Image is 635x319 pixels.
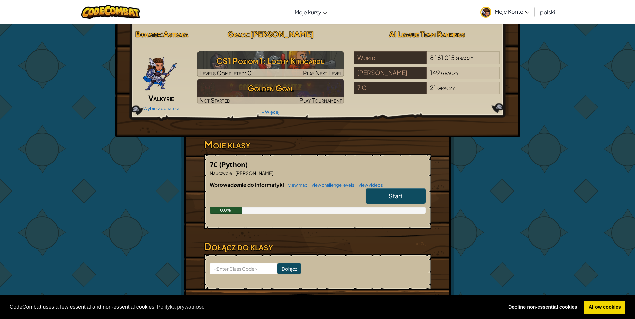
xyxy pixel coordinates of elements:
span: Nauczyciel [210,170,233,176]
h3: Dołącz do klasy [204,239,431,254]
a: [PERSON_NAME]149graczy [354,73,500,81]
a: Play Next Level [197,51,344,77]
img: CodeCombat logo [81,5,140,19]
h3: Moje klasy [204,137,431,152]
span: CodeCombat uses a few essential and non-essential cookies. [10,302,499,312]
a: + Więcej [262,109,280,115]
img: ValkyriePose.png [143,51,177,92]
span: Gracz [228,29,248,39]
span: polski [540,9,555,16]
span: Play Next Level [303,69,342,77]
a: World8 161 015graczy [354,58,500,66]
span: graczy [437,84,455,91]
a: view challenge levels [308,182,354,188]
span: 149 [430,69,440,76]
span: Start [389,192,403,200]
span: [PERSON_NAME] [235,170,273,176]
img: avatar [480,7,491,18]
a: view videos [355,182,383,188]
span: Valkyrie [148,93,174,103]
span: 8 161 015 [430,54,455,61]
a: allow cookies [584,301,625,314]
span: (Python) [219,160,248,169]
span: : [161,29,163,39]
a: learn more about cookies [156,302,207,312]
a: Moje kursy [291,3,331,21]
span: Bohater [135,29,161,39]
img: Golden Goal [197,79,344,104]
span: graczy [456,54,473,61]
span: : [233,170,235,176]
a: deny cookies [504,301,582,314]
a: 7 C21graczy [354,88,500,96]
input: <Enter Class Code> [210,263,277,274]
div: 0.0% [210,207,242,214]
span: Moje Konto [495,8,529,15]
span: : [248,29,250,39]
img: CS1 Poziom 1: Lochy Kithgardu [197,51,344,77]
div: World [354,51,427,64]
h3: CS1 Poziom 1: Lochy Kithgardu [197,53,344,68]
span: Astraea [163,29,188,39]
a: Wybierz bohatera [143,106,179,111]
input: Dołącz [277,263,301,274]
span: Wprowadzenie do Informatyki [210,181,285,188]
span: Play Tournament [299,96,342,104]
span: 7C [210,160,219,169]
a: Moje Konto [477,1,533,22]
span: Levels Completed: 0 [199,69,252,77]
span: Moje kursy [295,9,321,16]
div: 7 C [354,82,427,94]
a: view map [285,182,308,188]
h3: Golden Goal [197,81,344,96]
a: polski [537,3,559,21]
span: 21 [430,84,436,91]
span: [PERSON_NAME] [250,29,314,39]
a: Golden GoalNot StartedPlay Tournament [197,79,344,104]
span: AI League Team Rankings [389,29,465,39]
span: graczy [441,69,459,76]
div: [PERSON_NAME] [354,67,427,79]
span: Not Started [199,96,230,104]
